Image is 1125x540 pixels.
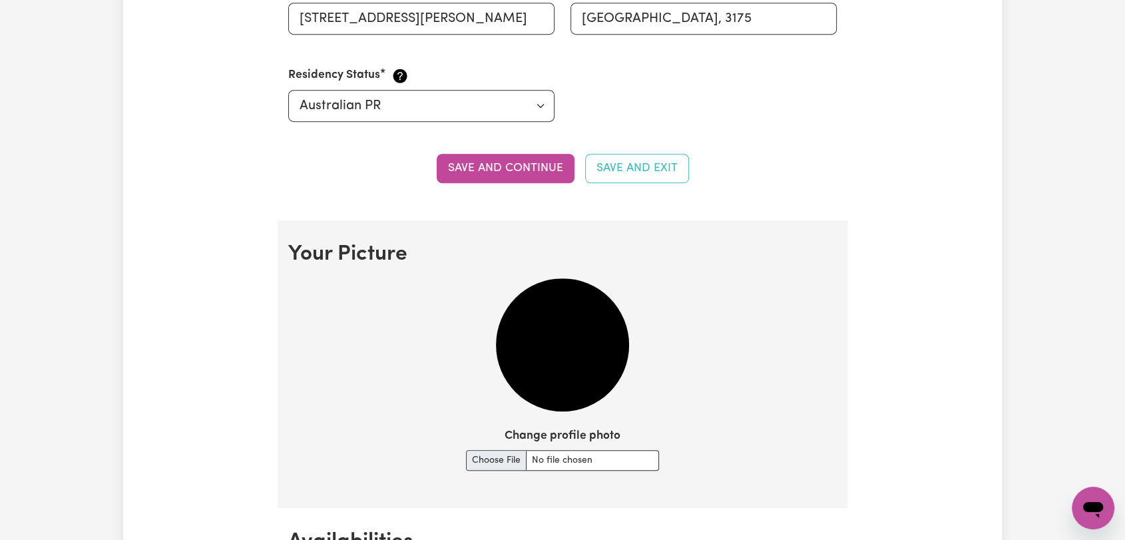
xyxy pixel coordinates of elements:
[288,242,837,267] h2: Your Picture
[1072,487,1114,529] iframe: Button to launch messaging window
[585,154,689,183] button: Save and Exit
[505,427,620,445] label: Change profile photo
[437,154,574,183] button: Save and continue
[496,278,629,411] img: Your current profile image
[570,3,837,35] input: e.g. North Bondi, New South Wales
[288,67,380,84] label: Residency Status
